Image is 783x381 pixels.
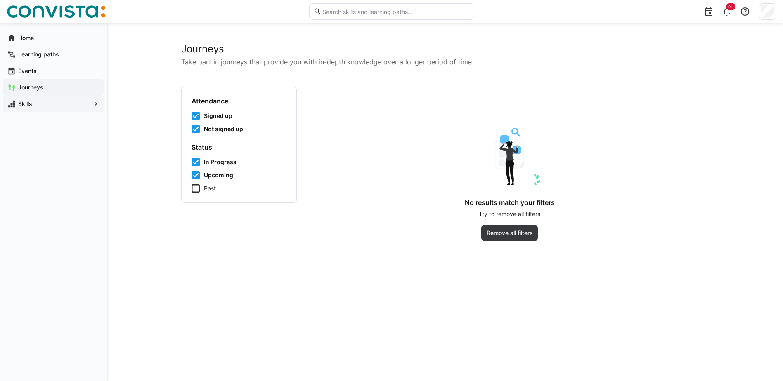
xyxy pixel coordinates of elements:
[192,143,286,151] h4: Status
[204,171,233,179] span: Upcoming
[192,97,286,105] h4: Attendance
[465,198,555,207] h4: No results match your filters
[204,158,237,166] span: In Progress
[322,8,469,15] input: Search skills and learning paths…
[204,112,232,120] span: Signed up
[728,4,733,9] span: 9+
[485,229,534,237] span: Remove all filters
[204,125,243,133] span: Not signed up
[204,184,216,193] span: Past
[181,57,710,67] p: Take part in journeys that provide you with in-depth knowledge over a longer period of time.
[479,210,540,218] p: Try to remove all filters
[181,43,710,55] h2: Journeys
[481,225,538,241] button: Remove all filters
